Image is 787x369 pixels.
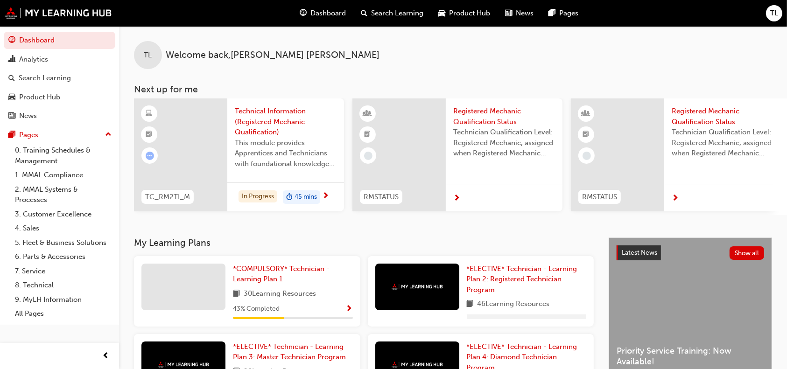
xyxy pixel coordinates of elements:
[364,192,399,202] span: RMSTATUS
[4,89,115,106] a: Product Hub
[19,54,48,65] div: Analytics
[548,7,555,19] span: pages-icon
[235,138,337,169] span: This module provides Apprentices and Technicians with foundational knowledge needed to carry out ...
[235,106,337,138] span: Technical Information (Registered Mechanic Qualification)
[505,7,512,19] span: news-icon
[449,8,490,19] span: Product Hub
[498,4,541,23] a: news-iconNews
[233,342,346,362] span: *ELECTIVE* Technician - Learning Plan 3: Master Technician Program
[346,305,353,313] span: Show Progress
[8,112,15,120] span: news-icon
[4,107,115,125] a: News
[146,108,153,120] span: learningResourceType_ELEARNING-icon
[8,131,15,139] span: pages-icon
[672,106,773,127] span: Registered Mechanic Qualification Status
[300,7,307,19] span: guage-icon
[146,152,154,160] span: learningRecordVerb_ATTEMPT-icon
[11,168,115,182] a: 1. MMAL Compliance
[322,192,329,201] span: next-icon
[11,250,115,264] a: 6. Parts & Accessories
[766,5,782,21] button: TL
[158,362,209,368] img: mmal
[233,341,353,362] a: *ELECTIVE* Technician - Learning Plan 3: Master Technician Program
[392,362,443,368] img: mmal
[4,30,115,126] button: DashboardAnalyticsSearch LearningProduct HubNews
[166,50,379,61] span: Welcome back , [PERSON_NAME] [PERSON_NAME]
[19,73,71,84] div: Search Learning
[11,207,115,222] a: 3. Customer Excellence
[19,111,37,121] div: News
[119,84,787,95] h3: Next up for me
[11,292,115,307] a: 9. MyLH Information
[352,98,562,211] a: RMSTATUSRegistered Mechanic Qualification StatusTechnician Qualification Level: Registered Mechan...
[11,182,115,207] a: 2. MMAL Systems & Processes
[770,8,778,19] span: TL
[559,8,578,19] span: Pages
[583,129,590,141] span: booktick-icon
[453,195,460,203] span: next-icon
[8,74,15,83] span: search-icon
[622,249,657,257] span: Latest News
[583,108,590,120] span: learningResourceType_INSTRUCTOR_LED-icon
[11,221,115,236] a: 4. Sales
[541,4,586,23] a: pages-iconPages
[4,51,115,68] a: Analytics
[438,7,445,19] span: car-icon
[11,278,115,292] a: 8. Technical
[617,245,764,260] a: Latest NewsShow all
[105,129,112,141] span: up-icon
[233,304,280,314] span: 43 % Completed
[4,126,115,144] button: Pages
[453,127,555,159] span: Technician Qualification Level: Registered Mechanic, assigned when Registered Mechanic modules ha...
[233,288,240,300] span: book-icon
[467,299,474,310] span: book-icon
[4,70,115,87] a: Search Learning
[134,98,344,211] a: TC_RM2TI_MTechnical Information (Registered Mechanic Qualification)This module provides Apprentic...
[8,36,15,45] span: guage-icon
[431,4,498,23] a: car-iconProduct Hub
[361,7,367,19] span: search-icon
[672,195,679,203] span: next-icon
[11,143,115,168] a: 0. Training Schedules & Management
[233,264,353,285] a: *COMPULSORY* Technician - Learning Plan 1
[8,93,15,102] span: car-icon
[8,56,15,64] span: chart-icon
[5,7,112,19] img: mmal
[11,236,115,250] a: 5. Fleet & Business Solutions
[364,152,372,160] span: learningRecordVerb_NONE-icon
[286,191,293,203] span: duration-icon
[4,32,115,49] a: Dashboard
[582,192,617,202] span: RMSTATUS
[453,106,555,127] span: Registered Mechanic Qualification Status
[103,350,110,362] span: prev-icon
[730,246,765,260] button: Show all
[244,288,316,300] span: 30 Learning Resources
[310,8,346,19] span: Dashboard
[365,108,371,120] span: learningResourceType_INSTRUCTOR_LED-icon
[19,92,60,103] div: Product Hub
[19,130,38,140] div: Pages
[353,4,431,23] a: search-iconSearch Learning
[583,152,591,160] span: learningRecordVerb_NONE-icon
[478,299,550,310] span: 46 Learning Resources
[516,8,534,19] span: News
[617,346,764,367] span: Priority Service Training: Now Available!
[292,4,353,23] a: guage-iconDashboard
[233,265,330,284] span: *COMPULSORY* Technician - Learning Plan 1
[295,192,317,202] span: 45 mins
[571,98,781,211] a: RMSTATUSRegistered Mechanic Qualification StatusTechnician Qualification Level: Registered Mechan...
[346,303,353,315] button: Show Progress
[392,284,443,290] img: mmal
[11,306,115,321] a: All Pages
[467,265,577,294] span: *ELECTIVE* Technician - Learning Plan 2: Registered Technician Program
[672,127,773,159] span: Technician Qualification Level: Registered Mechanic, assigned when Registered Mechanic modules ha...
[371,8,423,19] span: Search Learning
[467,264,587,295] a: *ELECTIVE* Technician - Learning Plan 2: Registered Technician Program
[145,192,190,202] span: TC_RM2TI_M
[144,50,152,61] span: TL
[365,129,371,141] span: booktick-icon
[134,237,594,248] h3: My Learning Plans
[239,190,277,203] div: In Progress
